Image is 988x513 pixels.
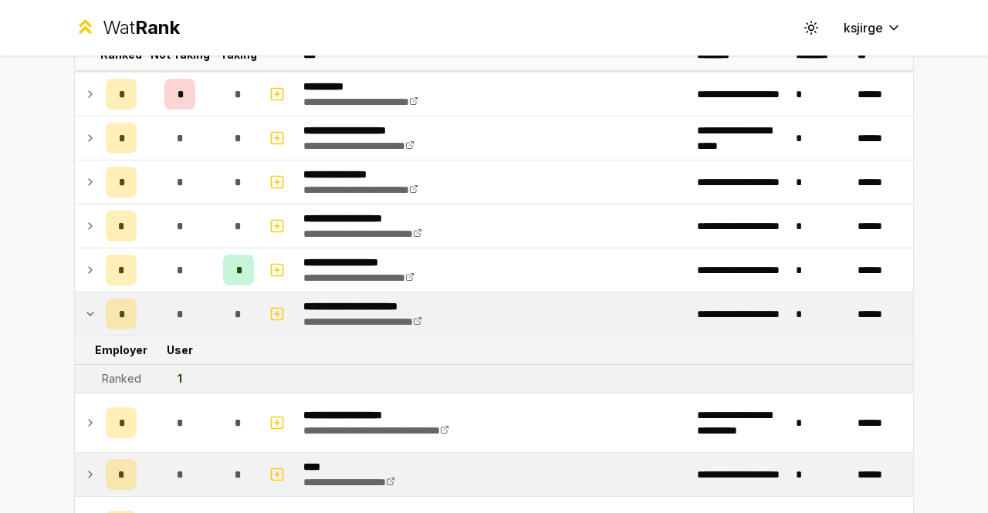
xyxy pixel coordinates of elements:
div: Ranked [102,371,141,386]
div: 1 [178,371,182,386]
td: User [143,336,217,364]
div: Wat [103,15,180,40]
a: WatRank [74,15,180,40]
button: ksjirge [831,14,914,42]
span: ksjirge [844,19,883,37]
span: Rank [135,16,180,39]
td: Employer [100,336,143,364]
